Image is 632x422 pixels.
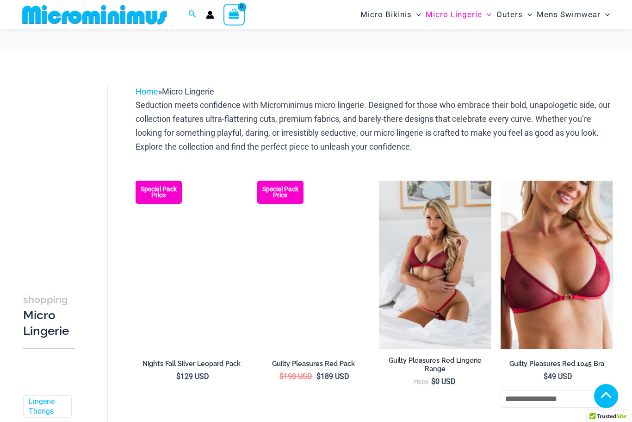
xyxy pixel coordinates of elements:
img: Guilty Pleasures Red 1045 Bra 01 [501,181,613,350]
bdi: 0 USD [431,377,456,386]
span: $ [316,372,321,381]
span: Outers [496,3,523,26]
b: Special Pack Price [257,186,304,198]
b: Special Pack Price [136,186,182,198]
a: Guilty Pleasures Red 1045 Bra 01Guilty Pleasures Red 1045 Bra 02Guilty Pleasures Red 1045 Bra 02 [501,181,613,350]
a: Guilty Pleasures Red 1045 Bra 689 Micro 05Guilty Pleasures Red 1045 Bra 689 Micro 06Guilty Pleasu... [379,181,491,350]
span: Menu Toggle [412,3,421,26]
h2: Night’s Fall Silver Leopard Pack [136,359,248,368]
span: » [136,87,214,96]
span: Menu Toggle [601,3,610,26]
a: Home [136,87,158,96]
a: Micro BikinisMenu ToggleMenu Toggle [358,3,423,26]
img: Nights Fall Silver Leopard 1036 Bra 6046 Thong 09v2 [136,181,248,350]
h2: Guilty Pleasures Red 1045 Bra [501,359,613,368]
iframe: TrustedSite Certified [23,77,106,263]
a: Micro LingerieMenu ToggleMenu Toggle [423,3,494,26]
span: Mens Swimwear [537,3,601,26]
span: $ [431,377,435,386]
bdi: 129 USD [176,372,209,381]
img: MM SHOP LOGO FLAT [19,4,171,25]
span: Micro Lingerie [426,3,482,26]
span: Menu Toggle [523,3,532,26]
a: Guilty Pleasures Red Collection Pack F Guilty Pleasures Red Collection Pack BGuilty Pleasures Red... [257,181,370,350]
span: $ [544,372,548,381]
a: Guilty Pleasures Red 1045 Bra [501,359,613,372]
span: From: [414,379,429,385]
img: Guilty Pleasures Red Collection Pack F [257,181,370,350]
span: shopping [23,294,68,305]
a: Lingerie Thongs [29,397,64,416]
a: Account icon link [206,11,214,19]
a: Search icon link [188,9,197,20]
h3: Micro Lingerie [23,291,75,339]
bdi: 198 USD [279,372,312,381]
a: Guilty Pleasures Red Lingerie Range [379,356,491,377]
bdi: 189 USD [316,372,349,381]
span: $ [176,372,180,381]
span: Menu Toggle [482,3,491,26]
h2: Guilty Pleasures Red Lingerie Range [379,356,491,373]
p: Seduction meets confidence with Microminimus micro lingerie. Designed for those who embrace their... [136,98,613,153]
img: Guilty Pleasures Red 1045 Bra 689 Micro 05 [379,181,491,350]
a: Nights Fall Silver Leopard 1036 Bra 6046 Thong 09v2 Nights Fall Silver Leopard 1036 Bra 6046 Thon... [136,181,248,350]
a: OutersMenu ToggleMenu Toggle [494,3,534,26]
a: Night’s Fall Silver Leopard Pack [136,359,248,372]
span: $ [279,372,284,381]
span: Micro Bikinis [360,3,412,26]
bdi: 49 USD [544,372,572,381]
h2: Guilty Pleasures Red Pack [257,359,370,368]
nav: Site Navigation [357,1,613,28]
span: Micro Lingerie [162,87,214,96]
a: Guilty Pleasures Red Pack [257,359,370,372]
a: Mens SwimwearMenu ToggleMenu Toggle [534,3,612,26]
a: View Shopping Cart, empty [223,4,245,25]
